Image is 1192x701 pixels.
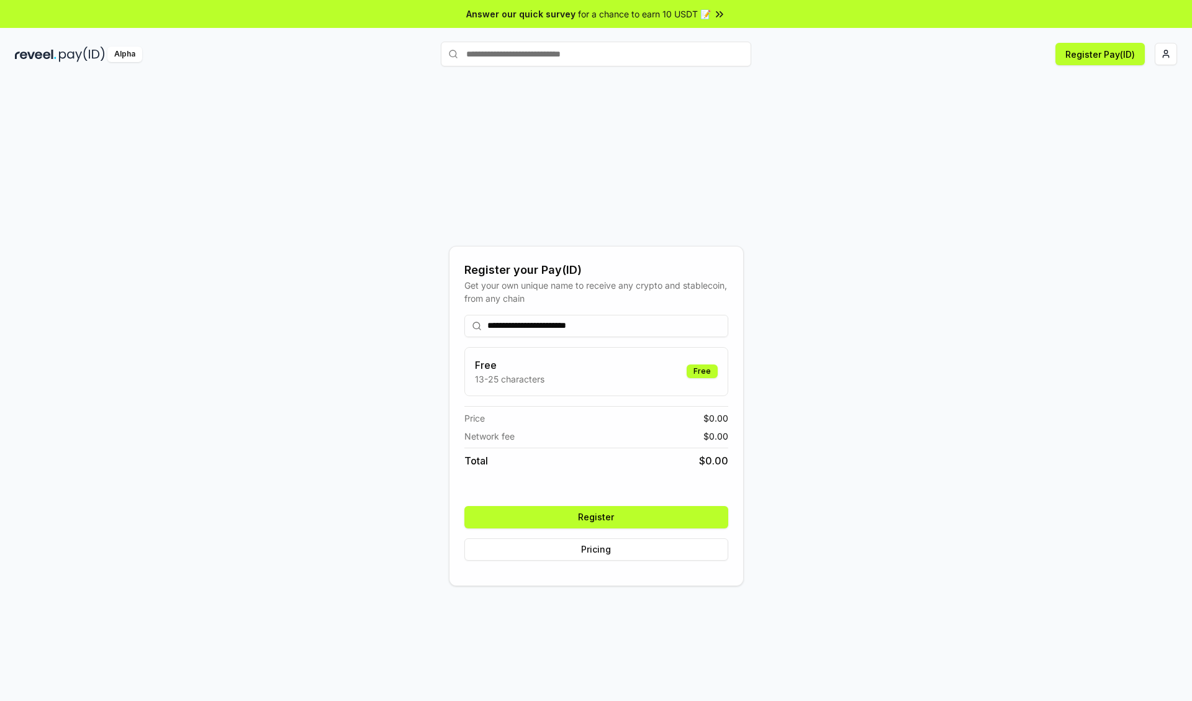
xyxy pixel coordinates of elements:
[107,47,142,62] div: Alpha
[59,47,105,62] img: pay_id
[466,7,576,20] span: Answer our quick survey
[687,364,718,378] div: Free
[464,453,488,468] span: Total
[703,412,728,425] span: $ 0.00
[1055,43,1145,65] button: Register Pay(ID)
[464,538,728,561] button: Pricing
[475,358,544,373] h3: Free
[15,47,56,62] img: reveel_dark
[475,373,544,386] p: 13-25 characters
[464,430,515,443] span: Network fee
[578,7,711,20] span: for a chance to earn 10 USDT 📝
[464,261,728,279] div: Register your Pay(ID)
[699,453,728,468] span: $ 0.00
[464,412,485,425] span: Price
[703,430,728,443] span: $ 0.00
[464,506,728,528] button: Register
[464,279,728,305] div: Get your own unique name to receive any crypto and stablecoin, from any chain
